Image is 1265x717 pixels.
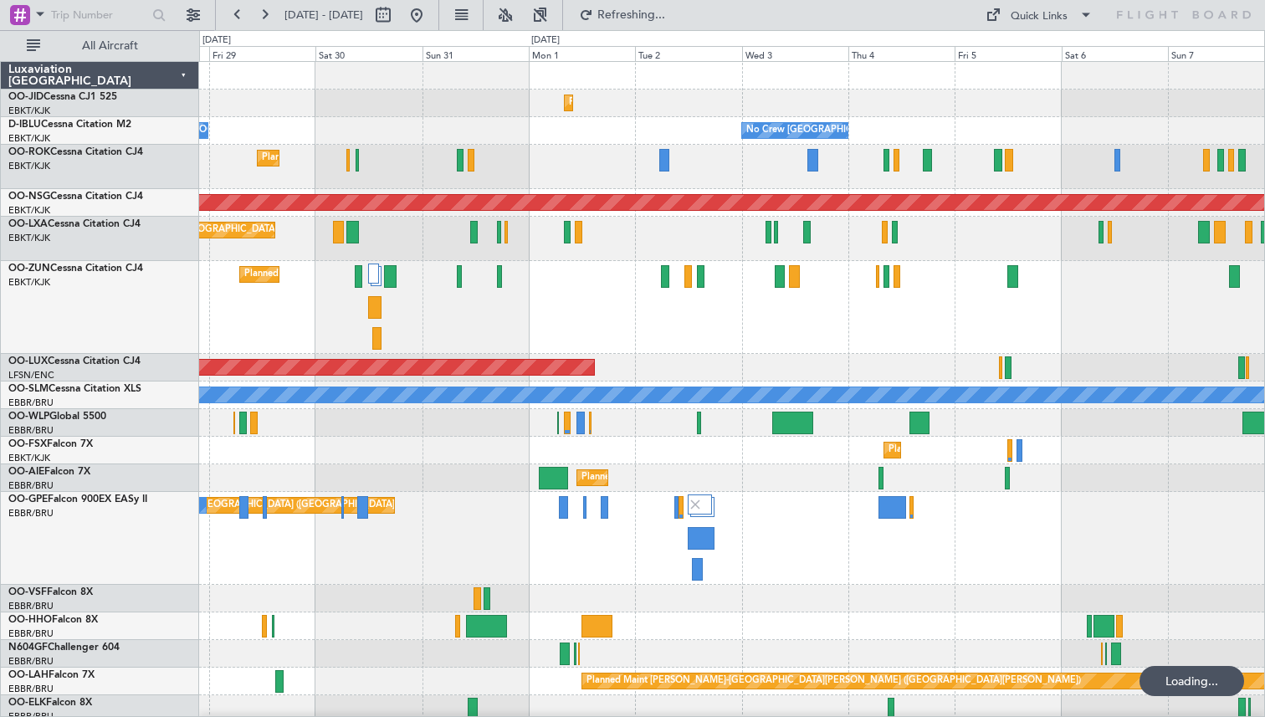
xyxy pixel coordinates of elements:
[848,46,955,61] div: Thu 4
[8,424,54,437] a: EBBR/BRU
[315,46,422,61] div: Sat 30
[8,467,44,477] span: OO-AIE
[8,412,49,422] span: OO-WLP
[8,615,52,625] span: OO-HHO
[8,219,48,229] span: OO-LXA
[597,9,667,21] span: Refreshing...
[8,494,147,504] a: OO-GPEFalcon 900EX EASy II
[8,467,90,477] a: OO-AIEFalcon 7X
[8,643,48,653] span: N604GF
[8,264,50,274] span: OO-ZUN
[51,3,147,28] input: Trip Number
[586,668,1081,694] div: Planned Maint [PERSON_NAME]-[GEOGRAPHIC_DATA][PERSON_NAME] ([GEOGRAPHIC_DATA][PERSON_NAME])
[44,40,177,52] span: All Aircraft
[8,600,54,612] a: EBBR/BRU
[8,147,50,157] span: OO-ROK
[209,46,315,61] div: Fri 29
[1140,666,1244,696] div: Loading...
[8,587,47,597] span: OO-VSF
[8,147,143,157] a: OO-ROKCessna Citation CJ4
[8,683,54,695] a: EBBR/BRU
[8,120,41,130] span: D-IBLU
[8,92,117,102] a: OO-JIDCessna CJ1 525
[581,465,845,490] div: Planned Maint [GEOGRAPHIC_DATA] ([GEOGRAPHIC_DATA])
[8,698,92,708] a: OO-ELKFalcon 8X
[8,264,143,274] a: OO-ZUNCessna Citation CJ4
[8,204,50,217] a: EBKT/KJK
[571,2,672,28] button: Refreshing...
[8,369,54,382] a: LFSN/ENC
[284,8,363,23] span: [DATE] - [DATE]
[1011,8,1068,25] div: Quick Links
[8,92,44,102] span: OO-JID
[531,33,560,48] div: [DATE]
[8,232,50,244] a: EBKT/KJK
[688,497,703,512] img: gray-close.svg
[889,438,1083,463] div: Planned Maint Kortrijk-[GEOGRAPHIC_DATA]
[8,356,48,366] span: OO-LUX
[423,46,529,61] div: Sun 31
[202,33,231,48] div: [DATE]
[8,192,50,202] span: OO-NSG
[635,46,741,61] div: Tue 2
[8,192,143,202] a: OO-NSGCessna Citation CJ4
[1062,46,1168,61] div: Sat 6
[8,120,131,130] a: D-IBLUCessna Citation M2
[569,90,764,115] div: Planned Maint Kortrijk-[GEOGRAPHIC_DATA]
[8,356,141,366] a: OO-LUXCessna Citation CJ4
[8,397,54,409] a: EBBR/BRU
[8,384,141,394] a: OO-SLMCessna Citation XLS
[8,627,54,640] a: EBBR/BRU
[8,412,106,422] a: OO-WLPGlobal 5500
[8,160,50,172] a: EBKT/KJK
[8,132,50,145] a: EBKT/KJK
[746,118,1027,143] div: No Crew [GEOGRAPHIC_DATA] ([GEOGRAPHIC_DATA] National)
[8,698,46,708] span: OO-ELK
[8,507,54,520] a: EBBR/BRU
[8,643,120,653] a: N604GFChallenger 604
[8,439,47,449] span: OO-FSX
[8,655,54,668] a: EBBR/BRU
[529,46,635,61] div: Mon 1
[8,587,93,597] a: OO-VSFFalcon 8X
[134,493,437,518] div: Planned Maint [GEOGRAPHIC_DATA] ([GEOGRAPHIC_DATA] National)
[955,46,1061,61] div: Fri 5
[8,276,50,289] a: EBKT/KJK
[8,670,49,680] span: OO-LAH
[8,479,54,492] a: EBBR/BRU
[8,494,48,504] span: OO-GPE
[244,262,439,287] div: Planned Maint Kortrijk-[GEOGRAPHIC_DATA]
[8,452,50,464] a: EBKT/KJK
[8,615,98,625] a: OO-HHOFalcon 8X
[8,105,50,117] a: EBKT/KJK
[8,670,95,680] a: OO-LAHFalcon 7X
[18,33,182,59] button: All Aircraft
[8,384,49,394] span: OO-SLM
[977,2,1101,28] button: Quick Links
[742,46,848,61] div: Wed 3
[8,439,93,449] a: OO-FSXFalcon 7X
[262,146,457,171] div: Planned Maint Kortrijk-[GEOGRAPHIC_DATA]
[8,219,141,229] a: OO-LXACessna Citation CJ4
